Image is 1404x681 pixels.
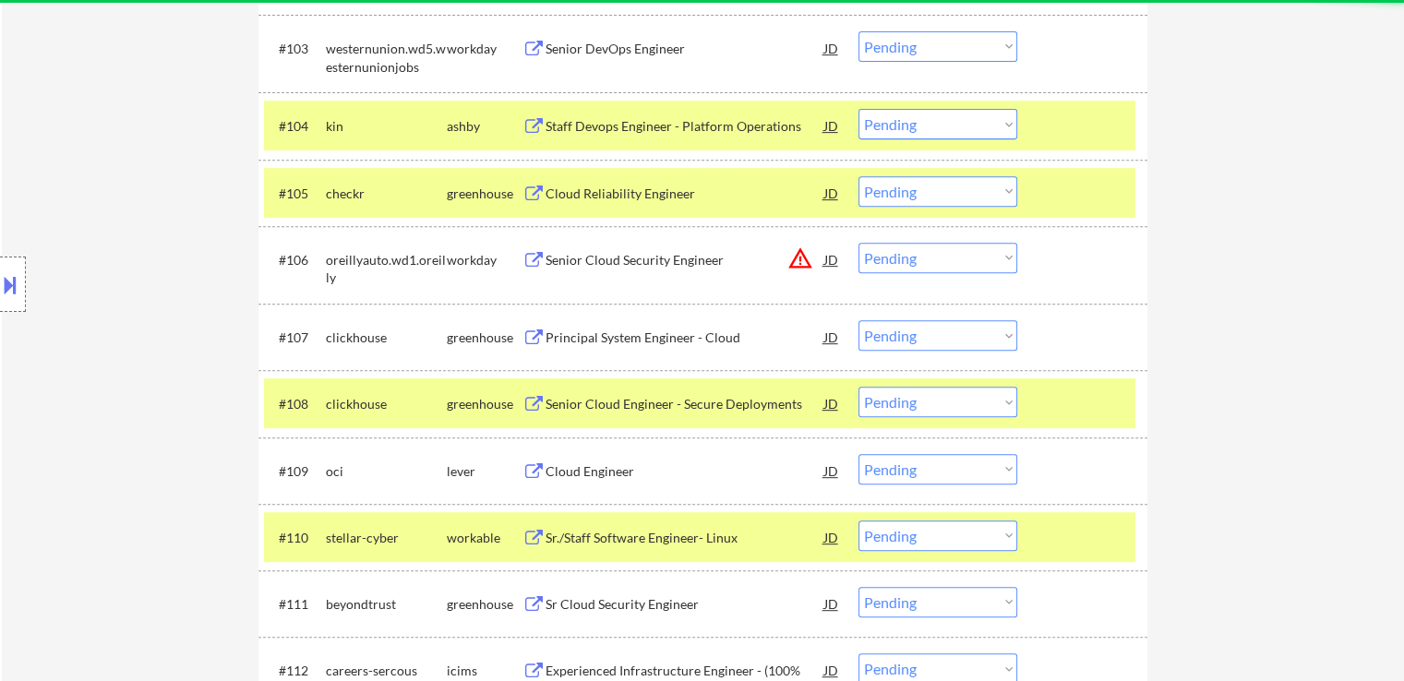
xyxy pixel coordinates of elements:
div: Senior DevOps Engineer [546,40,824,58]
div: JD [822,109,841,142]
div: greenhouse [447,395,522,413]
div: workday [447,40,522,58]
div: JD [822,587,841,620]
div: Cloud Engineer [546,462,824,481]
div: beyondtrust [326,595,447,614]
div: Senior Cloud Security Engineer [546,251,824,269]
div: greenhouse [447,329,522,347]
div: clickhouse [326,395,447,413]
div: Cloud Reliability Engineer [546,185,824,203]
div: JD [822,31,841,65]
div: ashby [447,117,522,136]
div: oreillyauto.wd1.oreilly [326,251,447,287]
div: lever [447,462,522,481]
div: Staff Devops Engineer - Platform Operations [546,117,824,136]
div: #103 [279,40,311,58]
div: JD [822,454,841,487]
button: warning_amber [787,245,813,271]
div: careers-sercous [326,662,447,680]
div: oci [326,462,447,481]
div: clickhouse [326,329,447,347]
div: westernunion.wd5.westernunionjobs [326,40,447,76]
div: checkr [326,185,447,203]
div: #110 [279,529,311,547]
div: greenhouse [447,595,522,614]
div: kin [326,117,447,136]
div: Principal System Engineer - Cloud [546,329,824,347]
div: Sr./Staff Software Engineer- Linux [546,529,824,547]
div: icims [447,662,522,680]
div: greenhouse [447,185,522,203]
div: workable [447,529,522,547]
div: #111 [279,595,311,614]
div: JD [822,320,841,353]
div: JD [822,387,841,420]
div: Senior Cloud Engineer - Secure Deployments [546,395,824,413]
div: stellar-cyber [326,529,447,547]
div: workday [447,251,522,269]
div: Sr Cloud Security Engineer [546,595,824,614]
div: JD [822,520,841,554]
div: #109 [279,462,311,481]
div: JD [822,243,841,276]
div: JD [822,176,841,209]
div: #112 [279,662,311,680]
